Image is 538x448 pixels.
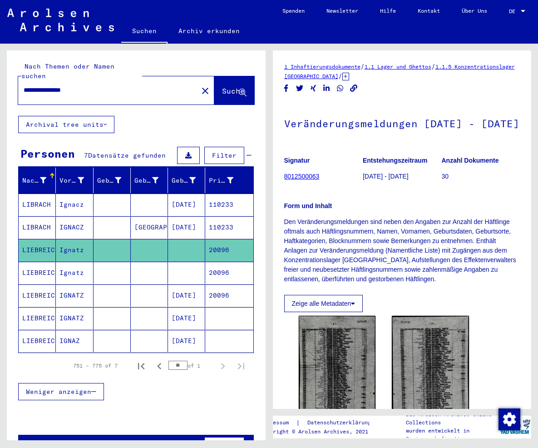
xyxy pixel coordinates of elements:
div: Geburt‏ [134,173,170,188]
button: Copy link [349,83,359,94]
div: | [260,418,382,428]
mat-cell: LIEBREICH [19,239,56,261]
div: of 1 [168,361,214,370]
div: Geburtsname [97,176,121,185]
mat-cell: 20096 [205,239,253,261]
p: Copyright © Arolsen Archives, 2021 [260,428,382,436]
button: First page [132,357,150,375]
button: Clear [196,81,214,100]
mat-header-cell: Geburtsdatum [168,168,205,193]
span: / [360,62,365,70]
mat-cell: IGNACZ [56,216,93,239]
button: Weniger anzeigen [18,383,104,400]
div: Geburtsdatum [172,173,207,188]
span: Weniger anzeigen [26,388,91,396]
span: Filter [212,151,237,159]
mat-cell: 20096 [205,262,253,284]
a: Archiv erkunden [168,20,251,42]
mat-cell: LIBRACH [19,216,56,239]
mat-cell: LIEBREICH [19,307,56,329]
mat-cell: [DATE] [168,216,205,239]
h1: Veränderungsmeldungen [DATE] - [DATE] [284,103,520,143]
mat-cell: [GEOGRAPHIC_DATA] [131,216,168,239]
mat-cell: Ignacz [56,194,93,216]
b: Form und Inhalt [284,202,332,209]
img: Arolsen_neg.svg [7,9,114,31]
button: Last page [232,357,250,375]
p: Den Veränderungsmeldungen sind neben den Angaben zur Anzahl der Häftlinge oftmals auch Häftlingsn... [284,217,520,284]
div: Prisoner # [209,176,233,185]
button: Share on Facebook [281,83,291,94]
div: Nachname [22,173,58,188]
div: Nachname [22,176,46,185]
b: Entstehungszeitraum [363,157,427,164]
button: Suche [214,76,254,105]
mat-cell: IGNATZ [56,307,93,329]
b: Signatur [284,157,310,164]
div: Geburtsdatum [172,176,196,185]
a: 1 Inhaftierungsdokumente [284,63,360,70]
mat-cell: IGNATZ [56,284,93,307]
p: Die Arolsen Archives Online-Collections [406,410,499,427]
mat-header-cell: Geburt‏ [131,168,168,193]
button: Filter [204,147,244,164]
div: Geburt‏ [134,176,158,185]
span: DE [509,8,519,15]
div: Vorname [59,176,84,185]
div: Personen [20,145,75,162]
button: Archival tree units [18,116,114,133]
button: Share on Xing [309,83,318,94]
button: Share on Twitter [295,83,305,94]
mat-header-cell: Geburtsname [94,168,131,193]
span: 7 [84,151,88,159]
button: Zeige alle Metadaten [284,295,363,312]
mat-header-cell: Prisoner # [205,168,253,193]
div: Prisoner # [209,173,244,188]
mat-cell: LIEBREICH [19,284,56,307]
mat-cell: [DATE] [168,284,205,307]
button: Previous page [150,357,168,375]
div: 751 – 775 of 7 [73,362,118,370]
a: 1.1 Lager und Ghettos [365,63,431,70]
img: 002.jpg [392,316,469,433]
a: Suchen [121,20,168,44]
img: Zustimmung ändern [499,408,520,430]
mat-cell: [DATE] [168,307,205,329]
img: 001.jpg [299,316,376,432]
a: 8012500063 [284,173,320,180]
mat-cell: IGNAZ [56,330,93,352]
mat-cell: 110233 [205,216,253,239]
button: Share on LinkedIn [322,83,331,94]
mat-cell: LIEBREICH [19,330,56,352]
mat-cell: 20096 [205,284,253,307]
a: Impressum [260,418,296,428]
span: Datensätze gefunden [88,151,166,159]
mat-cell: 110233 [205,194,253,216]
span: / [338,72,342,80]
button: Next page [214,357,232,375]
span: / [431,62,435,70]
mat-label: Nach Themen oder Namen suchen [21,62,114,80]
mat-cell: [DATE] [168,194,205,216]
mat-cell: Ignatz [56,239,93,261]
a: Datenschutzerklärung [300,418,382,428]
b: Anzahl Dokumente [442,157,499,164]
div: Geburtsname [97,173,133,188]
mat-header-cell: Nachname [19,168,56,193]
mat-cell: LIBRACH [19,194,56,216]
p: wurden entwickelt in Partnerschaft mit [406,427,499,443]
div: Vorname [59,173,95,188]
span: Suche [222,86,245,95]
button: Share on WhatsApp [336,83,345,94]
p: [DATE] - [DATE] [363,172,441,181]
mat-cell: LIEBREICH [19,262,56,284]
mat-icon: close [200,85,211,96]
mat-header-cell: Vorname [56,168,93,193]
mat-cell: [DATE] [168,330,205,352]
mat-cell: Ignatz [56,262,93,284]
p: 30 [442,172,520,181]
